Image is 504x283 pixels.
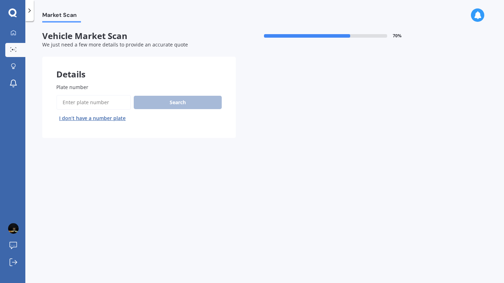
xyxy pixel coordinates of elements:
[393,33,402,38] span: 70 %
[56,95,131,110] input: Enter plate number
[56,84,88,90] span: Plate number
[56,113,128,124] button: I don’t have a number plate
[42,31,236,41] span: Vehicle Market Scan
[42,41,188,48] span: We just need a few more details to provide an accurate quote
[8,223,19,234] img: ALV-UjUV7yB7z4wgbFzMLOBhWBRwJB8GbGtxzqa4EJ6qy-SBJ7UbzZW7vodTqdkD06ha1M2JpndYXmZVDJwHI1yf8Xs-AYc0a...
[42,12,81,21] span: Market Scan
[42,57,236,78] div: Details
